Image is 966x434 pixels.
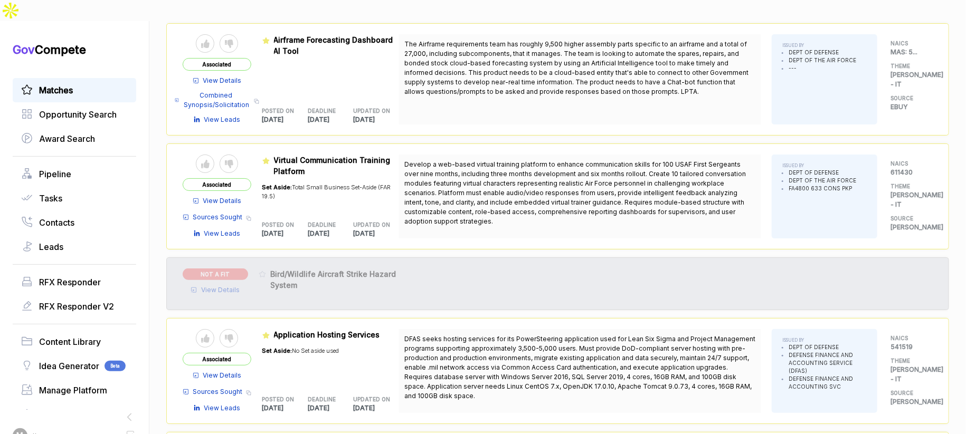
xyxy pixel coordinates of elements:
[262,229,308,238] p: [DATE]
[183,213,243,222] a: Sources Sought
[308,403,354,413] p: [DATE]
[891,62,933,70] h5: THEME
[308,221,337,229] h5: DEADLINE
[354,221,383,229] h5: UPDATED ON
[262,347,292,354] span: Set Aside:
[789,185,856,192] li: FA4800 633 CONS PKP
[21,384,128,397] a: Manage Platform
[789,343,867,351] li: DEPT OF DEFENSE
[21,84,128,97] a: Matches
[891,168,933,177] p: 611430
[39,384,107,397] span: Manage Platform
[262,396,291,403] h5: POSTED ON
[193,387,243,397] span: Sources Sought
[308,115,354,124] p: [DATE]
[404,335,755,400] span: DFAS seeks hosting services for its PowerSteering application used for Lean Six Sigma and Project...
[262,107,291,115] h5: POSTED ON
[13,43,35,56] span: Gov
[39,108,117,121] span: Opportunity Search
[201,285,240,295] span: View Details
[262,115,308,124] p: [DATE]
[789,49,856,56] li: DEPT OF DEFENSE
[292,347,339,354] span: No Set aside used
[274,156,391,176] span: Virtual Communication Training Platform
[891,389,933,397] h5: SOURCE
[193,213,243,222] span: Sources Sought
[105,361,126,371] span: Beta
[21,168,128,180] a: Pipeline
[204,115,241,124] span: View Leads
[204,403,241,413] span: View Leads
[404,40,749,95] span: The Airframe requirements team has roughly 9,500 higher assembly parts specific to an airframe an...
[891,357,933,365] h5: THEME
[274,330,380,339] span: Application Hosting Services
[21,192,128,205] a: Tasks
[21,276,128,288] a: RFX Responder
[891,40,933,47] h5: NAICS
[891,102,933,112] p: EBUY
[204,229,241,238] span: View Leads
[789,56,856,64] li: DEPT OF THE AIR FORCE
[262,221,291,229] h5: POSTED ON
[183,353,251,365] span: Associated
[183,58,251,71] span: Associated
[21,408,128,421] a: Manage Email
[789,177,856,185] li: DEPT OF THE AIR FORCE
[308,229,354,238] p: [DATE]
[21,240,128,253] a: Leads
[175,91,251,110] a: Combined Synopsis/Solicitation
[262,403,308,413] p: [DATE]
[39,360,99,372] span: Idea Generator
[789,375,867,391] li: DEFENSE FINANCE AND ACCOUNTING SVC
[13,42,136,57] h1: Compete
[354,107,383,115] h5: UPDATED ON
[39,132,95,145] span: Award Search
[39,168,71,180] span: Pipeline
[21,216,128,229] a: Contacts
[891,223,933,232] p: [PERSON_NAME]
[782,42,856,49] h5: ISSUED BY
[891,48,917,56] span: MAS: 5 ...
[782,162,856,169] h5: ISSUED BY
[354,115,400,124] p: [DATE]
[21,108,128,121] a: Opportunity Search
[39,84,73,97] span: Matches
[21,300,128,313] a: RFX Responder V2
[21,335,128,348] a: Content Library
[891,215,933,223] h5: SOURCE
[183,387,243,397] a: Sources Sought
[39,276,101,288] span: RFX Responder
[183,268,248,280] span: NOT A FIT
[262,184,391,200] span: Total Small Business Set-Aside (FAR 19.5)
[308,396,337,403] h5: DEADLINE
[21,132,128,145] a: Award Search
[39,240,63,253] span: Leads
[789,169,856,177] li: DEPT OF DEFENSE
[21,360,128,372] a: Idea GeneratorBeta
[39,408,95,421] span: Manage Email
[274,35,393,55] span: Airframe Forecasting Dashboard AI Tool
[891,160,933,168] h5: NAICS
[891,334,933,342] h5: NAICS
[891,397,933,407] p: [PERSON_NAME]
[404,160,746,225] span: Develop a web-based virtual training platform to enhance communication skills for 100 USAF First ...
[354,403,400,413] p: [DATE]
[891,70,933,89] p: [PERSON_NAME] - IT
[39,335,101,348] span: Content Library
[203,196,242,206] span: View Details
[891,182,933,190] h5: THEME
[270,269,396,290] span: Bird/Wildlife Aircraft Strike Hazard System
[183,178,251,191] span: Associated
[203,371,242,380] span: View Details
[789,64,856,72] li: ---
[891,342,933,352] p: 541519
[203,76,242,85] span: View Details
[891,190,933,209] p: [PERSON_NAME] - IT
[891,94,933,102] h5: SOURCE
[782,337,867,343] h5: ISSUED BY
[39,216,74,229] span: Contacts
[354,229,400,238] p: [DATE]
[183,91,251,110] span: Combined Synopsis/Solicitation
[262,184,292,191] span: Set Aside:
[308,107,337,115] h5: DEADLINE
